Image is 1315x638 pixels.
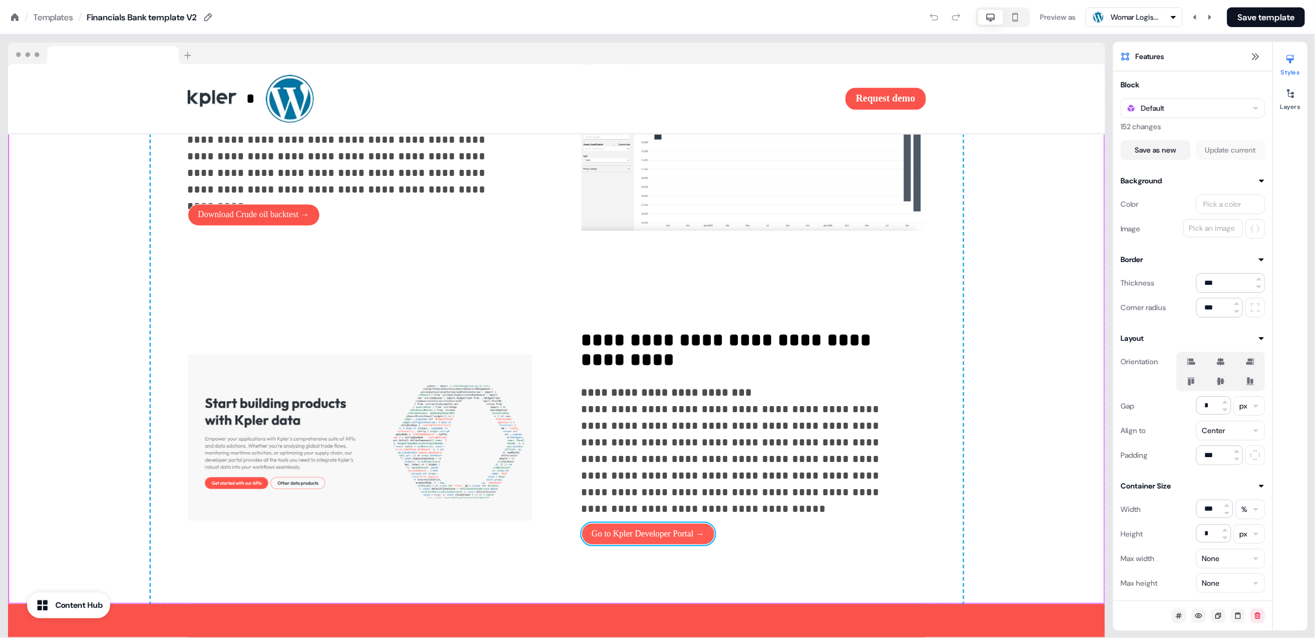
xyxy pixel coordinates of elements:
div: Default [1141,102,1164,114]
div: Width [1121,500,1141,519]
div: Thickness [1121,273,1154,293]
button: Save template [1227,7,1305,27]
button: Content Hub [27,592,110,618]
div: Color [1121,194,1138,214]
div: / [25,10,28,24]
div: px [1239,400,1247,412]
img: Image [188,340,532,535]
div: Layout [1121,332,1144,345]
div: Max height [1121,573,1157,593]
div: Womar Logistics Pte Ltd [1111,11,1160,23]
button: Womar Logistics Pte Ltd [1085,7,1183,27]
button: Go to Kpler Developer Portal → [582,523,715,545]
div: % [1241,503,1247,516]
button: Pick a color [1196,194,1265,214]
div: Padding [1121,445,1148,465]
div: px [1239,528,1247,540]
button: Save as new [1121,140,1191,160]
button: Styles [1273,49,1308,76]
div: Container Size [1121,480,1171,492]
div: *Request demo [151,64,963,133]
div: Pick a color [1201,198,1244,210]
div: Background [1121,175,1162,187]
div: None [1202,552,1220,565]
button: Layers [1273,84,1308,111]
img: Browser topbar [8,42,197,65]
span: Features [1135,50,1164,63]
button: Download Crude oil backtest → [188,204,320,226]
button: Background [1121,175,1265,187]
div: Max width [1121,549,1154,568]
button: Block [1121,79,1265,91]
div: Block [1121,79,1140,91]
button: Default [1121,98,1265,118]
div: Center [1202,425,1225,437]
div: Gap [1121,396,1134,416]
div: Preview as [1040,11,1076,23]
div: Orientation [1121,352,1158,372]
div: Image [1121,219,1140,239]
div: Border [1121,253,1143,266]
button: Border [1121,253,1265,266]
div: / [78,10,82,24]
div: Align to [1121,421,1146,441]
div: Request demo [562,87,926,110]
a: Templates [33,11,73,23]
div: Height [1121,524,1143,544]
div: Corner radius [1121,298,1166,317]
button: Request demo [845,87,925,110]
div: None [1202,577,1220,589]
button: Pick an image [1183,219,1243,237]
button: Layout [1121,332,1265,345]
div: 152 changes [1121,121,1265,133]
button: Container Size [1121,480,1265,492]
div: Financials Bank template V2 [87,11,197,23]
div: Pick an image [1186,222,1237,234]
